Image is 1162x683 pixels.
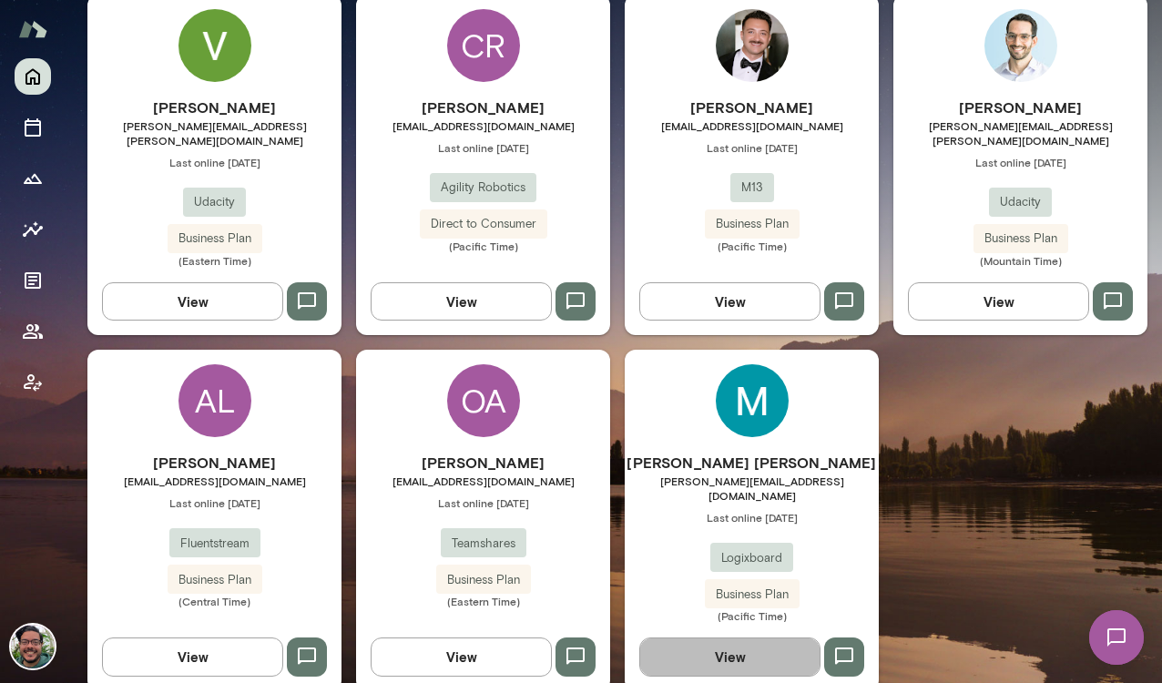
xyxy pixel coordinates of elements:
[371,637,552,676] button: View
[893,253,1147,268] span: (Mountain Time)
[447,9,520,82] div: CR
[178,9,251,82] img: Varnit Grewal
[973,229,1068,248] span: Business Plan
[625,118,879,133] span: [EMAIL_ADDRESS][DOMAIN_NAME]
[102,637,283,676] button: View
[625,452,879,474] h6: [PERSON_NAME] [PERSON_NAME]
[908,282,1089,321] button: View
[625,608,879,623] span: (Pacific Time)
[716,9,789,82] img: Arbo Shah
[356,118,610,133] span: [EMAIL_ADDRESS][DOMAIN_NAME]
[356,452,610,474] h6: [PERSON_NAME]
[356,594,610,608] span: (Eastern Time)
[183,193,246,211] span: Udacity
[87,474,341,488] span: [EMAIL_ADDRESS][DOMAIN_NAME]
[705,215,800,233] span: Business Plan
[15,313,51,350] button: Members
[356,97,610,118] h6: [PERSON_NAME]
[705,586,800,604] span: Business Plan
[371,282,552,321] button: View
[87,452,341,474] h6: [PERSON_NAME]
[87,495,341,510] span: Last online [DATE]
[87,97,341,118] h6: [PERSON_NAME]
[102,282,283,321] button: View
[625,474,879,503] span: [PERSON_NAME][EMAIL_ADDRESS][DOMAIN_NAME]
[625,510,879,525] span: Last online [DATE]
[447,364,520,437] div: OA
[169,535,260,553] span: Fluentstream
[87,155,341,169] span: Last online [DATE]
[430,178,536,197] span: Agility Robotics
[15,160,51,197] button: Growth Plan
[356,474,610,488] span: [EMAIL_ADDRESS][DOMAIN_NAME]
[639,282,821,321] button: View
[436,571,531,589] span: Business Plan
[15,262,51,299] button: Documents
[984,9,1057,82] img: Sam Rittenberg
[710,549,793,567] span: Logixboard
[989,193,1052,211] span: Udacity
[716,364,789,437] img: Maricel Paz Pripstein
[168,229,262,248] span: Business Plan
[420,215,547,233] span: Direct to Consumer
[356,239,610,253] span: (Pacific Time)
[15,58,51,95] button: Home
[15,109,51,146] button: Sessions
[15,364,51,401] button: Client app
[625,140,879,155] span: Last online [DATE]
[87,118,341,148] span: [PERSON_NAME][EMAIL_ADDRESS][PERSON_NAME][DOMAIN_NAME]
[639,637,821,676] button: View
[87,253,341,268] span: (Eastern Time)
[168,571,262,589] span: Business Plan
[11,625,55,668] img: Mike Valdez Landeros
[15,211,51,248] button: Insights
[893,97,1147,118] h6: [PERSON_NAME]
[730,178,774,197] span: M13
[625,239,879,253] span: (Pacific Time)
[87,594,341,608] span: (Central Time)
[356,140,610,155] span: Last online [DATE]
[625,97,879,118] h6: [PERSON_NAME]
[178,364,251,437] div: AL
[893,155,1147,169] span: Last online [DATE]
[441,535,526,553] span: Teamshares
[356,495,610,510] span: Last online [DATE]
[893,118,1147,148] span: [PERSON_NAME][EMAIL_ADDRESS][PERSON_NAME][DOMAIN_NAME]
[18,12,47,46] img: Mento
